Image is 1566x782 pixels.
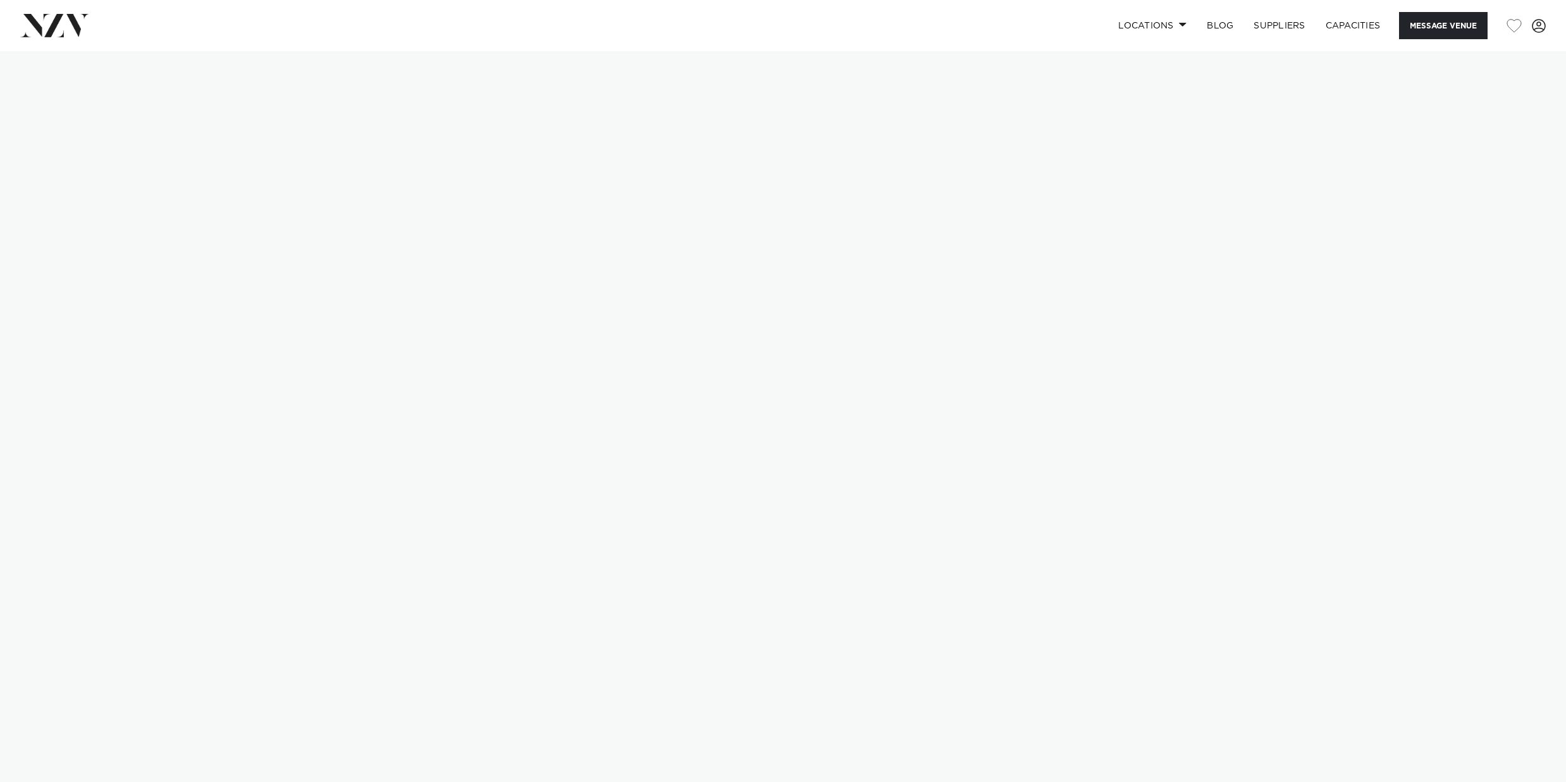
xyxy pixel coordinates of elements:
a: BLOG [1197,12,1243,39]
img: nzv-logo.png [20,14,89,37]
button: Message Venue [1399,12,1488,39]
a: Capacities [1316,12,1391,39]
a: SUPPLIERS [1243,12,1315,39]
a: Locations [1108,12,1197,39]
